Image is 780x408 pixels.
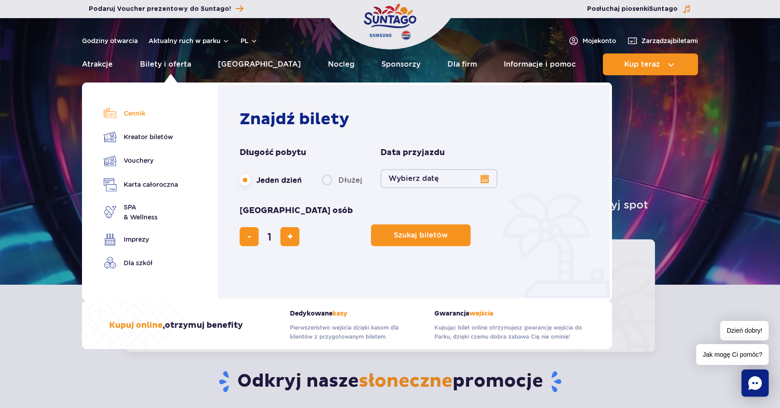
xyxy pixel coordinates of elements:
[381,53,420,75] a: Sponsorzy
[104,131,178,143] a: Kreator biletów
[434,310,585,317] strong: Gwarancja
[140,53,191,75] a: Bilety i oferta
[280,227,299,246] button: dodaj bilet
[240,227,259,246] button: usuń bilet
[240,109,349,129] strong: Znajdź bilety
[240,205,353,216] span: [GEOGRAPHIC_DATA] osób
[448,53,477,75] a: Dla firm
[109,320,243,331] h3: , otrzymuj benefity
[82,53,113,75] a: Atrakcje
[149,37,230,44] button: Aktualny ruch w parku
[104,154,178,167] a: Vouchery
[328,53,355,75] a: Nocleg
[290,323,421,341] p: Pierwszeństwo wejścia dzięki kasom dla klientów z przygotowanym biletem.
[104,233,178,246] a: Imprezy
[104,178,178,191] a: Karta całoroczna
[240,170,302,189] label: Jeden dzień
[434,323,585,341] p: Kupując bilet online otrzymujesz gwarancję wejścia do Parku, dzięki czemu dobra zabawa Cię nie om...
[469,310,493,317] span: wejścia
[641,36,698,45] span: Zarządzaj biletami
[394,231,448,239] span: Szukaj biletów
[583,36,616,45] span: Moje konto
[104,107,178,120] a: Cennik
[322,170,362,189] label: Dłużej
[124,202,158,222] span: SPA & Wellness
[259,226,280,248] input: liczba biletów
[741,369,769,397] div: Chat
[82,36,138,45] a: Godziny otwarcia
[104,257,178,269] a: Dla szkół
[720,321,769,340] span: Dzień dobry!
[504,53,576,75] a: Informacje i pomoc
[627,35,698,46] a: Zarządzajbiletami
[624,60,660,68] span: Kup teraz
[568,35,616,46] a: Mojekonto
[603,53,698,75] button: Kup teraz
[696,344,769,365] span: Jak mogę Ci pomóc?
[218,53,301,75] a: [GEOGRAPHIC_DATA]
[332,310,347,317] span: kasy
[241,36,258,45] button: pl
[371,224,471,246] button: Szukaj biletów
[290,310,421,317] strong: Dedykowane
[380,169,497,188] button: Wybierz datę
[109,320,163,330] span: Kupuj online
[240,147,306,158] span: Długość pobytu
[240,147,592,246] form: Planowanie wizyty w Park of Poland
[380,147,445,158] span: Data przyjazdu
[104,202,178,222] a: SPA& Wellness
